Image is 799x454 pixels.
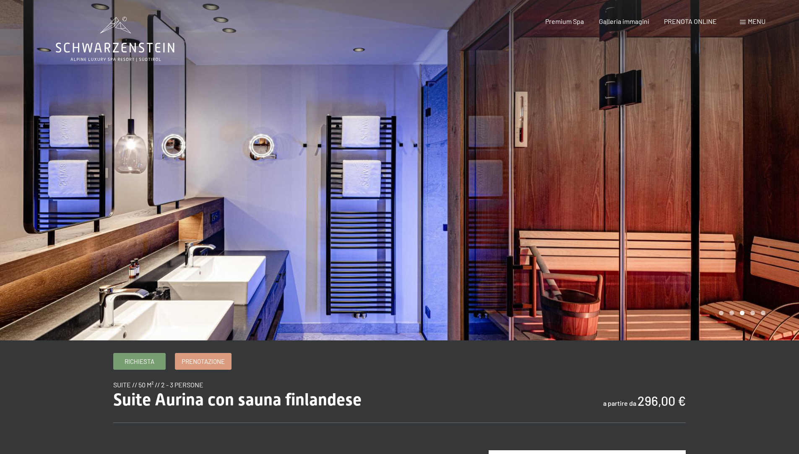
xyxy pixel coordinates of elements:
[545,17,584,25] a: Premium Spa
[113,381,203,389] span: suite // 50 m² // 2 - 3 persone
[664,17,717,25] a: PRENOTA ONLINE
[748,17,765,25] span: Menu
[113,390,362,410] span: Suite Aurina con sauna finlandese
[603,399,636,407] span: a partire da
[125,357,154,366] span: Richiesta
[599,17,649,25] a: Galleria immagini
[175,353,231,369] a: Prenotazione
[182,357,225,366] span: Prenotazione
[114,353,165,369] a: Richiesta
[638,393,686,408] b: 296,00 €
